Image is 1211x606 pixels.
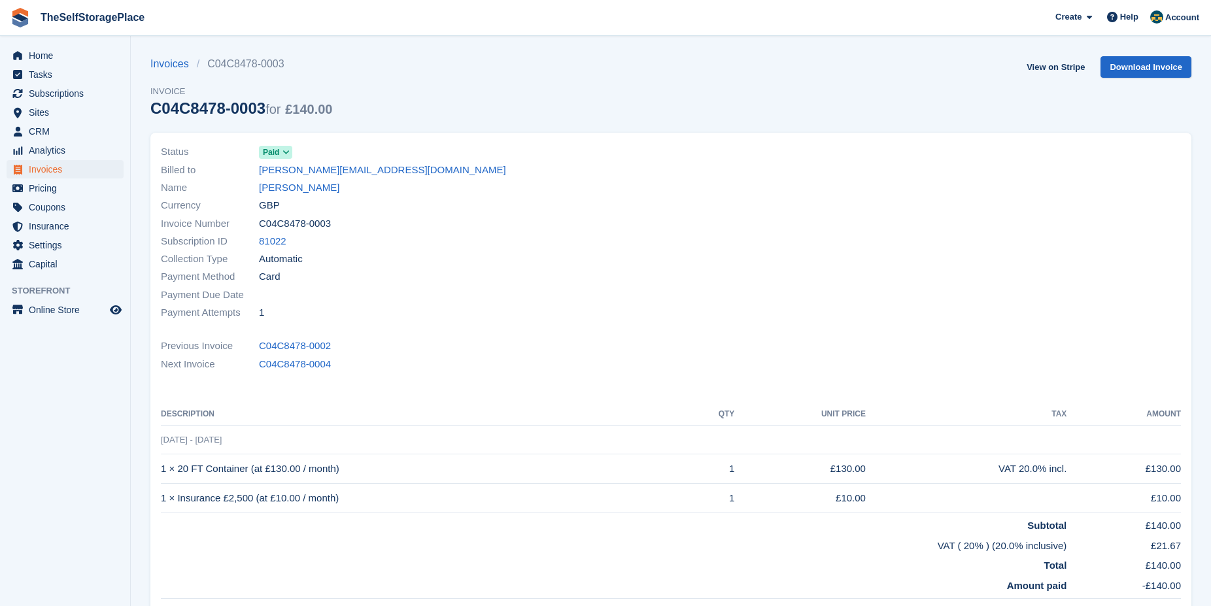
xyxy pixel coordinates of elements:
strong: Amount paid [1007,580,1067,591]
span: Subscription ID [161,234,259,249]
span: Analytics [29,141,107,160]
th: QTY [687,404,735,425]
a: menu [7,198,124,216]
a: View on Stripe [1021,56,1090,78]
a: Invoices [150,56,197,72]
span: for [265,102,281,116]
span: Online Store [29,301,107,319]
span: Payment Method [161,269,259,284]
span: £140.00 [285,102,332,116]
span: Payment Attempts [161,305,259,320]
a: C04C8478-0002 [259,339,331,354]
a: menu [7,141,124,160]
a: menu [7,255,124,273]
a: menu [7,65,124,84]
td: £130.00 [1066,454,1181,484]
a: 81022 [259,234,286,249]
a: menu [7,122,124,141]
span: Capital [29,255,107,273]
span: Settings [29,236,107,254]
a: menu [7,84,124,103]
th: Description [161,404,687,425]
span: Paid [263,146,279,158]
a: Download Invoice [1100,56,1191,78]
span: Subscriptions [29,84,107,103]
a: C04C8478-0004 [259,357,331,372]
a: menu [7,236,124,254]
span: Sites [29,103,107,122]
span: [DATE] - [DATE] [161,435,222,445]
td: £140.00 [1066,513,1181,533]
strong: Subtotal [1027,520,1066,531]
span: Pricing [29,179,107,197]
div: C04C8478-0003 [150,99,332,117]
a: menu [7,301,124,319]
span: Invoice Number [161,216,259,231]
th: Unit Price [734,404,866,425]
span: GBP [259,198,280,213]
td: £10.00 [734,484,866,513]
div: VAT 20.0% incl. [866,462,1066,477]
td: VAT ( 20% ) (20.0% inclusive) [161,533,1066,554]
span: Currency [161,198,259,213]
a: TheSelfStoragePlace [35,7,150,28]
span: Next Invoice [161,357,259,372]
a: menu [7,103,124,122]
span: Invoice [150,85,332,98]
span: Payment Due Date [161,288,259,303]
td: 1 × 20 FT Container (at £130.00 / month) [161,454,687,484]
img: stora-icon-8386f47178a22dfd0bd8f6a31ec36ba5ce8667c1dd55bd0f319d3a0aa187defe.svg [10,8,30,27]
td: 1 × Insurance £2,500 (at £10.00 / month) [161,484,687,513]
span: Automatic [259,252,303,267]
a: menu [7,160,124,178]
td: £140.00 [1066,553,1181,573]
td: 1 [687,454,735,484]
td: 1 [687,484,735,513]
span: Status [161,144,259,160]
span: Account [1165,11,1199,24]
span: Storefront [12,284,130,297]
td: £21.67 [1066,533,1181,554]
span: Invoices [29,160,107,178]
th: Amount [1066,404,1181,425]
span: C04C8478-0003 [259,216,331,231]
span: Tasks [29,65,107,84]
nav: breadcrumbs [150,56,332,72]
strong: Total [1044,560,1067,571]
a: [PERSON_NAME][EMAIL_ADDRESS][DOMAIN_NAME] [259,163,506,178]
img: Gairoid [1150,10,1163,24]
span: Home [29,46,107,65]
span: CRM [29,122,107,141]
td: -£140.00 [1066,573,1181,599]
span: Card [259,269,281,284]
span: Collection Type [161,252,259,267]
span: Billed to [161,163,259,178]
span: Help [1120,10,1138,24]
span: Create [1055,10,1082,24]
th: Tax [866,404,1066,425]
a: Preview store [108,302,124,318]
a: menu [7,179,124,197]
a: [PERSON_NAME] [259,180,339,195]
span: Coupons [29,198,107,216]
span: Insurance [29,217,107,235]
td: £10.00 [1066,484,1181,513]
span: Previous Invoice [161,339,259,354]
span: 1 [259,305,264,320]
a: menu [7,46,124,65]
span: Name [161,180,259,195]
a: Paid [259,144,292,160]
a: menu [7,217,124,235]
td: £130.00 [734,454,866,484]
